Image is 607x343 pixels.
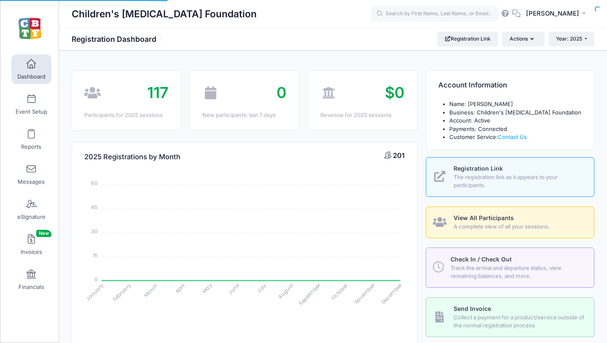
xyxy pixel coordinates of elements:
[437,32,498,46] a: Registration Link
[449,100,582,109] li: Name: [PERSON_NAME]
[0,9,59,49] a: Children's Brain Tumor Foundation
[93,252,98,259] tspan: 15
[502,32,544,46] button: Actions
[426,297,594,337] a: Send Invoice Collect a payment for a product/service outside of the normal registration process
[11,160,51,189] a: Messages
[426,248,594,287] a: Check In / Check Out Track the arrival and departure status, view remaining balances, and more.
[449,133,582,142] li: Customer Service:
[17,73,46,80] span: Dashboard
[449,117,582,125] li: Account: Active
[438,73,507,98] h4: Account Information
[454,223,585,231] span: A complete view of all your sessions.
[17,213,46,220] span: eSignature
[454,165,503,172] span: Registration Link
[451,256,512,263] span: Check In / Check Out
[380,281,404,305] tspan: December
[556,35,582,42] span: Year: 2025
[426,207,594,238] a: View All Participants A complete view of all your sessions.
[449,109,582,117] li: Business: Children's [MEDICAL_DATA] Foundation
[91,228,98,235] tspan: 30
[297,281,322,306] tspan: September
[174,282,186,294] tspan: April
[84,282,105,302] tspan: January
[454,305,491,312] span: Send Invoice
[21,248,42,256] span: Invoices
[11,265,51,294] a: Financials
[72,35,164,44] h1: Registration Dashboard
[16,108,47,115] span: Event Setup
[277,282,295,300] tspan: August
[385,83,405,102] span: $0
[227,282,241,296] tspan: June
[94,275,98,283] tspan: 0
[19,283,44,291] span: Financials
[84,111,169,120] div: Participants for 2025 sessions
[393,151,405,160] span: 201
[14,13,46,45] img: Children's Brain Tumor Foundation
[521,4,594,24] button: [PERSON_NAME]
[454,173,585,190] span: The registration link as it appears to your participants.
[11,195,51,224] a: eSignature
[277,83,287,102] span: 0
[330,281,349,301] tspan: October
[498,133,527,140] a: Contact Us
[72,4,257,24] h1: Children's [MEDICAL_DATA] Foundation
[201,282,213,294] tspan: May
[426,157,594,197] a: Registration Link The registration link as it appears to your participants.
[36,230,51,237] span: New
[11,90,51,119] a: Event Setup
[84,145,180,169] h4: 2025 Registrations by Month
[142,282,159,299] tspan: March
[21,143,41,150] span: Reports
[454,214,514,221] span: View All Participants
[11,230,51,259] a: InvoicesNew
[111,282,132,302] tspan: February
[353,281,377,305] tspan: November
[11,125,51,154] a: Reports
[526,9,579,18] span: [PERSON_NAME]
[18,178,45,185] span: Messages
[11,54,51,84] a: Dashboard
[91,204,98,211] tspan: 45
[454,313,585,330] span: Collect a payment for a product/service outside of the normal registration process
[371,5,498,22] input: Search by First Name, Last Name, or Email...
[91,180,98,187] tspan: 60
[147,83,169,102] span: 117
[202,111,287,120] div: New participants: last 7 days
[255,282,268,294] tspan: July
[548,32,594,46] button: Year: 2025
[320,111,405,120] div: Revenue for 2025 sessions
[451,264,584,280] span: Track the arrival and departure status, view remaining balances, and more.
[449,125,582,133] li: Payments: Connected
